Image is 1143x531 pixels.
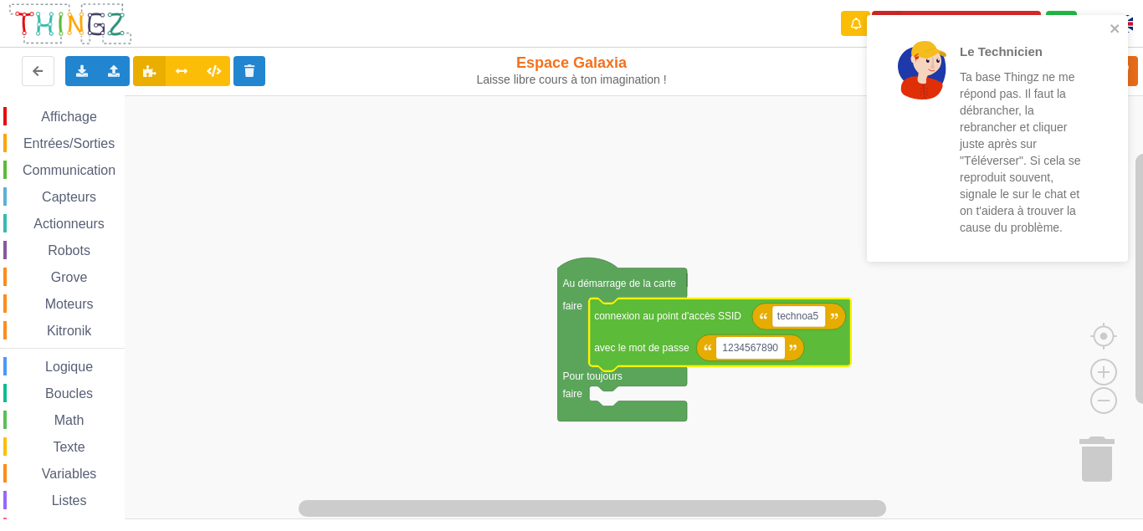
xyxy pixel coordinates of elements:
[872,11,1041,37] button: Appairer une carte
[52,413,87,427] span: Math
[21,136,117,151] span: Entrées/Sorties
[39,190,99,204] span: Capteurs
[563,278,677,289] text: Au démarrage de la carte
[49,493,90,508] span: Listes
[960,43,1090,60] p: Le Technicien
[43,386,95,401] span: Boucles
[44,324,94,338] span: Kitronik
[474,73,668,87] div: Laisse libre cours à ton imagination !
[43,360,95,374] span: Logique
[38,110,99,124] span: Affichage
[960,69,1090,236] p: Ta base Thingz ne me répond pas. Il faut la débrancher, la rebrancher et cliquer juste après sur ...
[8,2,133,46] img: thingz_logo.png
[1110,22,1121,38] button: close
[563,300,583,312] text: faire
[563,370,623,382] text: Pour toujours
[49,270,90,284] span: Grove
[777,310,819,322] text: technoa5
[39,467,100,481] span: Variables
[31,217,107,231] span: Actionneurs
[594,310,741,322] text: connexion au point d'accès SSID
[43,297,96,311] span: Moteurs
[50,440,87,454] span: Texte
[594,342,689,354] text: avec le mot de passe
[563,388,583,400] text: faire
[45,243,93,258] span: Robots
[20,163,118,177] span: Communication
[474,54,668,87] div: Espace Galaxia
